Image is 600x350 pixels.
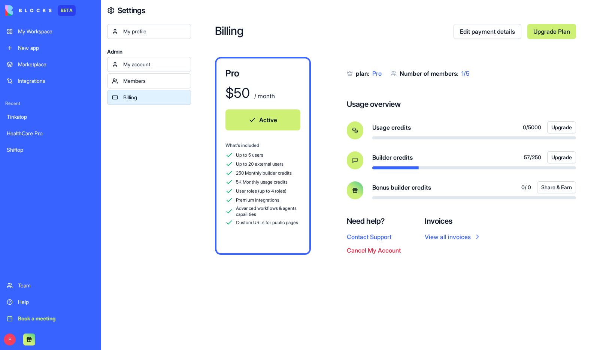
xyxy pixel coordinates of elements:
[2,126,99,141] a: HealthCare Pro
[2,142,99,157] a: Shiftop
[107,57,191,72] a: My account
[7,130,94,137] div: HealthCare Pro
[2,109,99,124] a: Tinkatop
[523,124,541,131] span: 0 / 5000
[18,77,94,85] div: Integrations
[225,142,300,148] div: What's included
[7,113,94,121] div: Tinkatop
[215,57,311,255] a: Pro$50 / monthActiveWhat's includedUp to 5 usersUp to 20 external users250 Monthly builder credit...
[372,153,413,162] span: Builder credits
[236,220,298,226] span: Custom URLs for public pages
[236,170,292,176] span: 250 Monthly builder credits
[372,123,411,132] span: Usage credits
[225,85,250,100] div: $ 50
[18,28,94,35] div: My Workspace
[356,70,369,77] span: plan:
[372,183,431,192] span: Bonus builder credits
[521,184,531,191] span: 0 / 0
[107,90,191,105] a: Billing
[4,334,16,346] span: P
[5,5,52,16] img: logo
[236,188,287,194] span: User roles (up to 4 roles)
[215,24,454,39] h2: Billing
[123,94,186,101] div: Billing
[2,57,99,72] a: Marketplace
[236,205,300,217] span: Advanced workflows & agents capailities
[527,24,576,39] a: Upgrade Plan
[123,61,186,68] div: My account
[107,48,191,55] span: Admin
[107,24,191,39] a: My profile
[2,311,99,326] a: Book a meeting
[236,161,284,167] span: Up to 20 external users
[7,146,94,154] div: Shiftop
[225,109,300,130] button: Active
[236,197,279,203] span: Premium integrations
[2,73,99,88] a: Integrations
[5,5,76,16] a: BETA
[524,154,541,161] span: 57 / 250
[537,181,576,193] button: Share & Earn
[107,73,191,88] a: Members
[347,246,401,255] button: Cancel My Account
[118,5,145,16] h4: Settings
[2,295,99,310] a: Help
[454,24,521,39] a: Edit payment details
[547,121,576,133] button: Upgrade
[547,151,576,163] button: Upgrade
[425,232,481,241] a: View all invoices
[18,44,94,52] div: New app
[400,70,458,77] span: Number of members:
[2,40,99,55] a: New app
[2,100,99,106] span: Recent
[253,91,275,100] div: / month
[347,99,401,109] h4: Usage overview
[18,315,94,322] div: Book a meeting
[2,278,99,293] a: Team
[18,61,94,68] div: Marketplace
[236,179,288,185] span: 5K Monthly usage credits
[347,232,391,241] button: Contact Support
[347,216,401,226] h4: Need help?
[461,70,469,77] span: 1 / 5
[18,298,94,306] div: Help
[225,67,300,79] h3: Pro
[372,70,382,77] span: Pro
[425,216,481,226] h4: Invoices
[58,5,76,16] div: BETA
[18,282,94,289] div: Team
[2,24,99,39] a: My Workspace
[123,77,186,85] div: Members
[236,152,263,158] span: Up to 5 users
[123,28,186,35] div: My profile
